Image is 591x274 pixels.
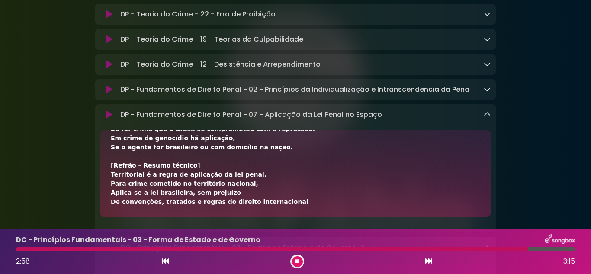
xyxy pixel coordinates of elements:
p: DP - Teoria do Crime - 19 - Teorias da Culpabilidade [120,34,303,45]
p: DP - Teoria do Crime - 22 - Erro de Proibição [120,9,276,19]
span: 2:58 [16,256,30,266]
p: DP - Fundamentos de Direito Penal - 02 - Princípios da Individualização e Intranscendência da Pena [120,84,469,95]
img: songbox-logo-white.png [545,234,575,245]
p: DP - Teoria do Crime - 12 - Desistência e Arrependimento [120,59,321,70]
p: DP - Fundamentos de Direito Penal - 07 - Aplicação da Lei Penal no Espaço [120,110,382,120]
p: DC - Princípios Fundamentais - 03 - Forma de Estado e de Governo [16,235,260,245]
span: 3:15 [563,256,575,267]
